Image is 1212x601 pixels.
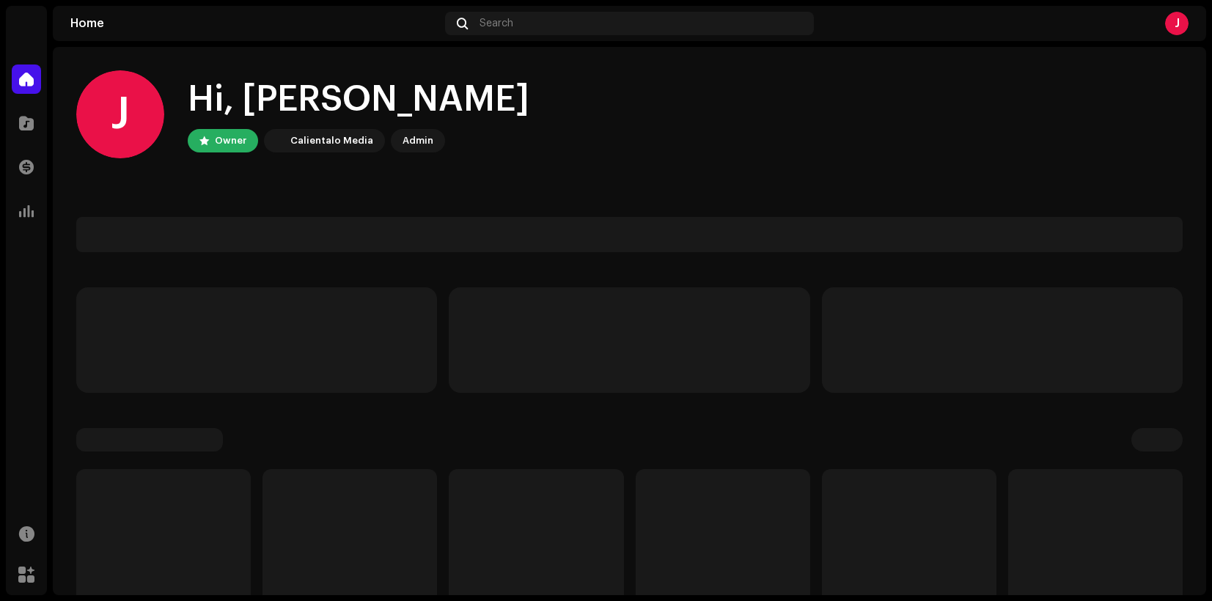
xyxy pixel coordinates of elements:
[480,18,513,29] span: Search
[188,76,529,123] div: Hi, [PERSON_NAME]
[215,132,246,150] div: Owner
[76,70,164,158] div: J
[70,18,439,29] div: Home
[267,132,284,150] img: 4d5a508c-c80f-4d99-b7fb-82554657661d
[1165,12,1189,35] div: J
[403,132,433,150] div: Admin
[290,132,373,150] div: Calientalo Media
